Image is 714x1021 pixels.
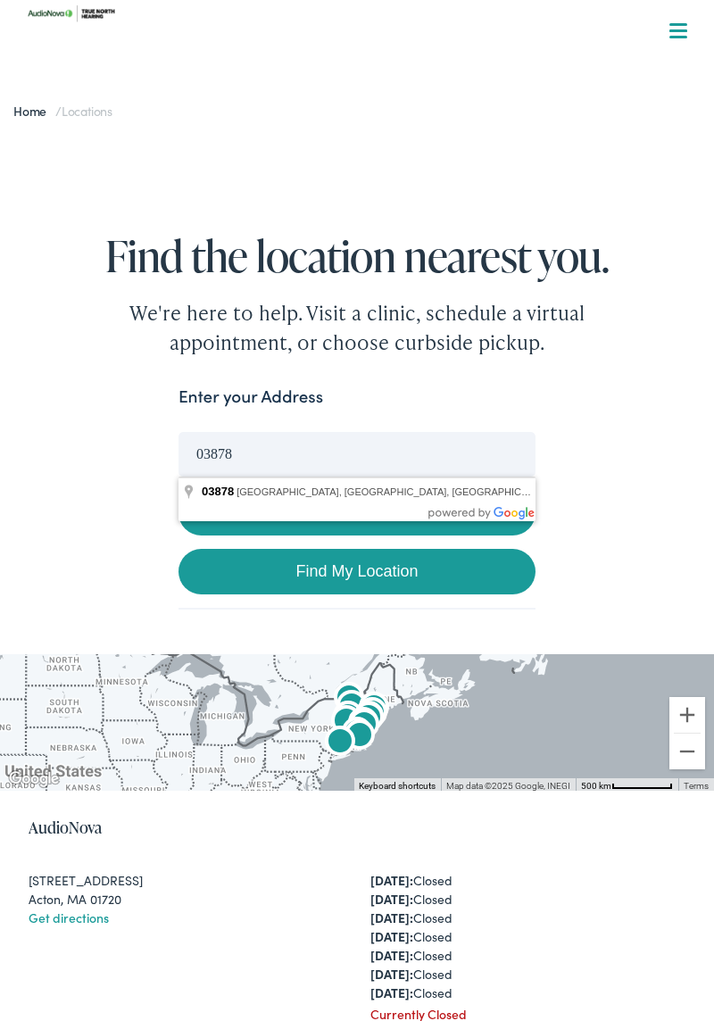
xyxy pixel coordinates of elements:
div: AudioNova [335,696,392,753]
div: Acton, MA 01720 [29,890,344,909]
button: Zoom out [669,734,705,769]
strong: [DATE]: [370,927,413,945]
a: What We Offer [28,71,700,109]
div: AudioNova [344,686,401,743]
div: AudioNova [336,698,393,755]
label: Enter your Address [178,384,323,410]
strong: [DATE]: [370,871,413,889]
a: AudioNova [29,816,102,838]
a: Home [13,102,55,120]
span: [GEOGRAPHIC_DATA], [GEOGRAPHIC_DATA], [GEOGRAPHIC_DATA] [237,486,554,497]
h1: Find the location nearest you. [14,232,700,279]
span: Map data ©2025 Google, INEGI [446,781,570,791]
a: Open this area in Google Maps (opens a new window) [4,768,63,791]
strong: [DATE]: [370,946,413,964]
a: Terms [684,781,709,791]
div: AudioNova [318,694,375,751]
button: Zoom in [669,697,705,733]
strong: [DATE]: [370,984,413,1001]
span: 500 km [581,781,611,791]
a: Get directions [29,909,109,926]
div: AudioNova [320,671,378,728]
a: Find My Location [178,549,535,594]
span: / [13,102,112,120]
strong: [DATE]: [370,890,413,908]
button: Keyboard shortcuts [359,780,436,793]
div: True North Hearing by AudioNova [320,690,377,747]
div: AudioNova [331,709,388,766]
div: AudioNova [328,706,386,763]
div: We're here to help. Visit a clinic, schedule a virtual appointment, or choose curbside pickup. [71,298,643,357]
span: Locations [62,102,112,120]
strong: [DATE]: [370,909,413,926]
strong: [DATE]: [370,965,413,983]
button: Map Scale: 500 km per 65 pixels [576,778,678,791]
div: AudioNova [340,691,397,748]
div: [STREET_ADDRESS] [29,871,344,890]
img: Google [4,768,63,791]
div: AudioNova [323,679,380,736]
div: True North Hearing by AudioNova [345,681,403,738]
div: Closed Closed Closed Closed Closed Closed Closed [370,871,685,1002]
input: Enter your address or zip code [178,432,535,477]
div: AudioNova [311,715,369,772]
span: 03878 [202,485,234,498]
